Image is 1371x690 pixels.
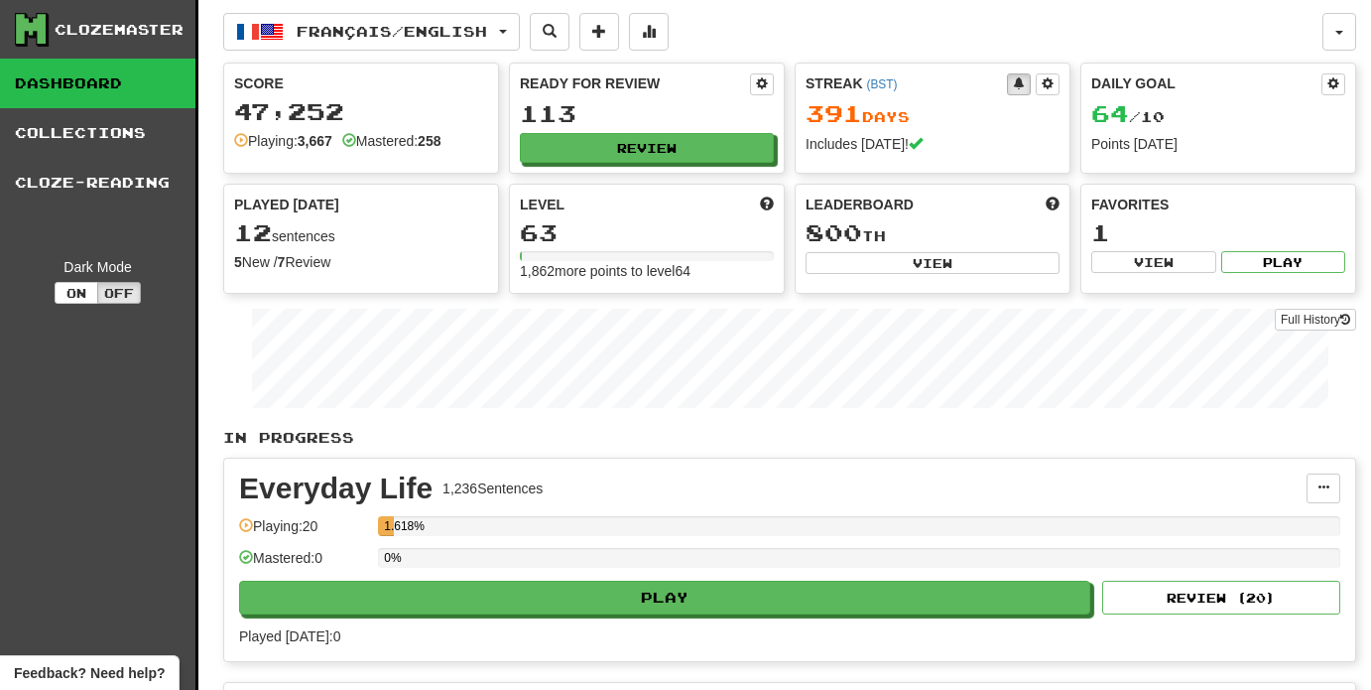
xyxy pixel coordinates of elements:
[223,13,520,51] button: Français/English
[234,220,488,246] div: sentences
[1091,99,1129,127] span: 64
[760,195,774,214] span: Score more points to level up
[239,548,368,581] div: Mastered: 0
[806,195,914,214] span: Leaderboard
[806,220,1059,246] div: th
[806,134,1059,154] div: Includes [DATE]!
[806,99,862,127] span: 391
[1091,251,1216,273] button: View
[806,73,1007,93] div: Streak
[55,282,98,304] button: On
[629,13,669,51] button: More stats
[239,628,340,644] span: Played [DATE]: 0
[806,252,1059,274] button: View
[239,516,368,549] div: Playing: 20
[1091,108,1165,125] span: / 10
[342,131,441,151] div: Mastered:
[579,13,619,51] button: Add sentence to collection
[1091,134,1345,154] div: Points [DATE]
[97,282,141,304] button: Off
[520,133,774,163] button: Review
[520,220,774,245] div: 63
[223,428,1356,448] p: In Progress
[1221,251,1346,273] button: Play
[442,479,543,498] div: 1,236 Sentences
[234,73,488,93] div: Score
[278,254,286,270] strong: 7
[520,73,750,93] div: Ready for Review
[1275,309,1356,331] a: Full History
[1102,581,1340,615] button: Review (20)
[234,99,488,124] div: 47,252
[239,474,433,503] div: Everyday Life
[866,77,897,91] a: (BST)
[14,663,165,683] span: Open feedback widget
[520,195,564,214] span: Level
[239,581,1090,615] button: Play
[520,261,774,281] div: 1,862 more points to level 64
[806,218,862,246] span: 800
[418,133,440,149] strong: 258
[234,254,242,270] strong: 5
[234,131,332,151] div: Playing:
[1091,220,1345,245] div: 1
[1091,73,1321,95] div: Daily Goal
[298,133,332,149] strong: 3,667
[234,252,488,272] div: New / Review
[1091,195,1345,214] div: Favorites
[530,13,569,51] button: Search sentences
[1046,195,1059,214] span: This week in points, UTC
[15,257,181,277] div: Dark Mode
[806,101,1059,127] div: Day s
[297,23,487,40] span: Français / English
[234,195,339,214] span: Played [DATE]
[384,516,393,536] div: 1.618%
[55,20,184,40] div: Clozemaster
[520,101,774,126] div: 113
[234,218,272,246] span: 12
